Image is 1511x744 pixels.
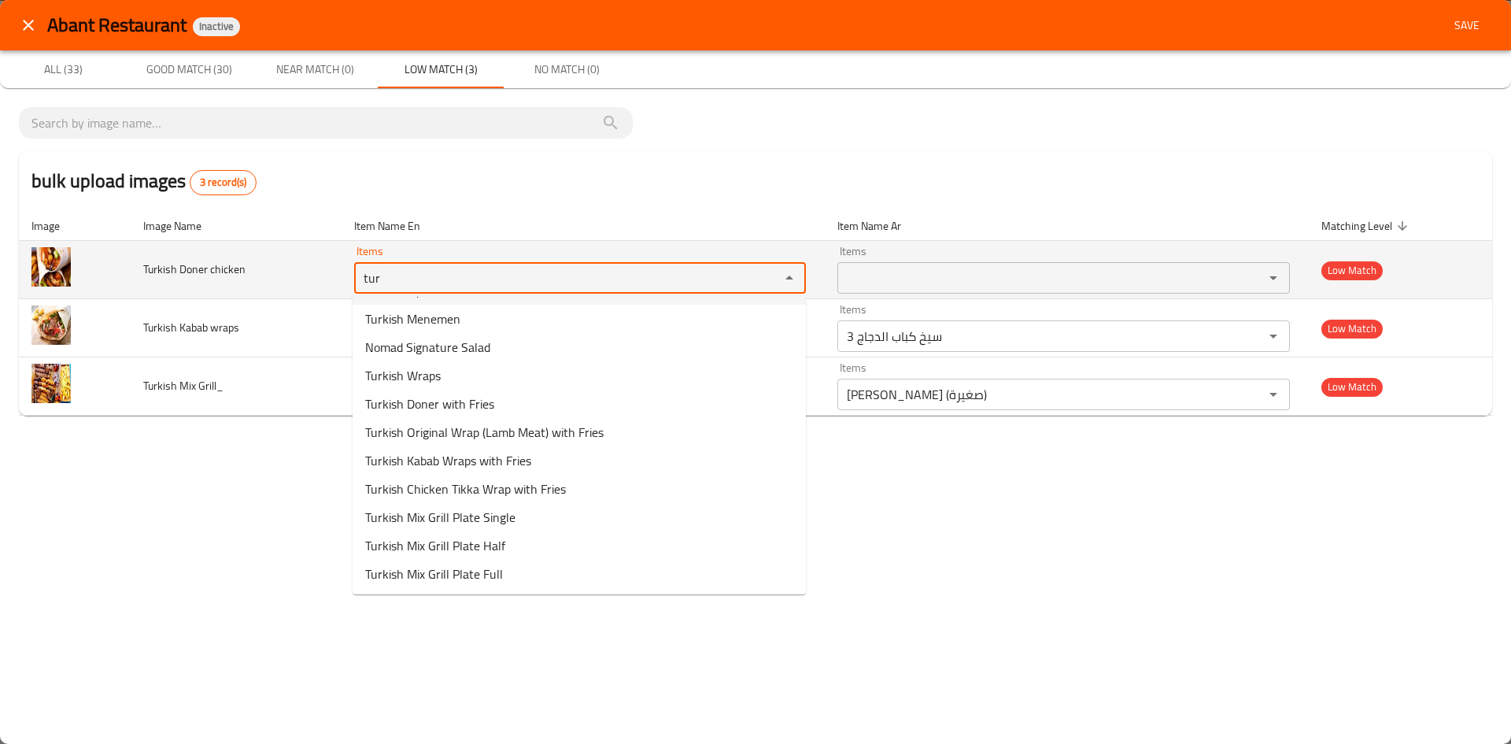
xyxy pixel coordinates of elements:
[1262,325,1284,347] button: Open
[365,338,490,357] span: Nomad Signature Salad
[1321,378,1383,396] span: Low Match
[1262,267,1284,289] button: Open
[190,175,256,191] span: 3 record(s)
[9,60,116,80] span: All (33)
[365,451,531,470] span: Turkish Kabab Wraps with Fries
[387,60,494,80] span: Low Match (3)
[365,309,460,328] span: Turkish Menemen
[9,6,47,44] button: close
[19,211,131,241] th: Image
[193,17,240,36] div: Inactive
[365,366,441,385] span: Turkish Wraps
[1321,320,1383,338] span: Low Match
[19,211,1492,416] table: enhanced table
[513,60,620,80] span: No Match (0)
[143,376,224,396] span: Turkish Mix Grill_
[1448,16,1486,35] span: Save
[143,217,222,235] span: Image Name
[1442,11,1492,40] button: Save
[47,7,187,43] span: Abant Restaurant
[143,259,246,279] span: Turkish Doner chicken
[365,281,439,300] span: Turkish Ayran
[261,60,368,80] span: Near Match (0)
[365,536,505,555] span: Turkish Mix Grill Plate Half
[342,211,826,241] th: Item Name En
[1262,383,1284,405] button: Open
[1321,261,1383,279] span: Low Match
[31,364,71,403] img: Turkish Mix Grill_
[193,20,240,33] span: Inactive
[365,479,566,498] span: Turkish Chicken Tikka Wrap with Fries
[31,167,257,195] h2: bulk upload images
[365,423,604,442] span: Turkish Original Wrap (Lamb Meat) with Fries
[31,247,71,287] img: Turkish Doner chicken
[365,564,503,583] span: Turkish Mix Grill Plate Full
[135,60,242,80] span: Good Match (30)
[825,211,1309,241] th: Item Name Ar
[31,110,620,135] input: search
[365,508,515,527] span: Turkish Mix Grill Plate Single
[31,305,71,345] img: Turkish Kabab wraps
[143,317,239,338] span: Turkish Kabab wraps
[778,267,800,289] button: Close
[365,394,494,413] span: Turkish Doner with Fries
[190,170,257,195] div: Total records count
[1321,217,1413,235] span: Matching Level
